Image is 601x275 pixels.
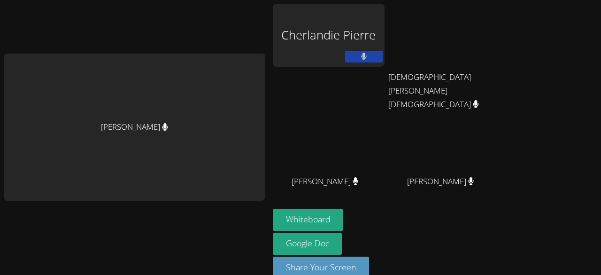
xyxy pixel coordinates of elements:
div: [PERSON_NAME] [4,54,265,201]
span: [DEMOGRAPHIC_DATA][PERSON_NAME][DEMOGRAPHIC_DATA] [388,71,493,111]
button: Whiteboard [273,209,344,231]
span: [PERSON_NAME] [407,175,474,189]
a: Google Doc [273,233,342,255]
span: [PERSON_NAME] [292,175,359,189]
div: Cherlandie Pierre [273,4,385,67]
